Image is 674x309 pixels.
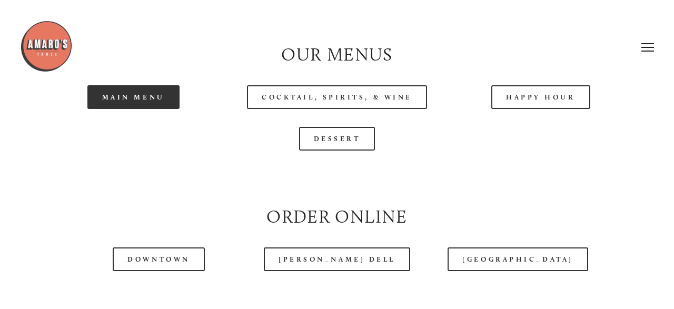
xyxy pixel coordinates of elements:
[448,247,588,271] a: [GEOGRAPHIC_DATA]
[264,247,410,271] a: [PERSON_NAME] Dell
[299,127,375,151] a: Dessert
[41,204,633,230] h2: Order Online
[87,85,180,109] a: Main Menu
[247,85,427,109] a: Cocktail, Spirits, & Wine
[20,20,73,73] img: Amaro's Table
[113,247,204,271] a: Downtown
[491,85,590,109] a: Happy Hour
